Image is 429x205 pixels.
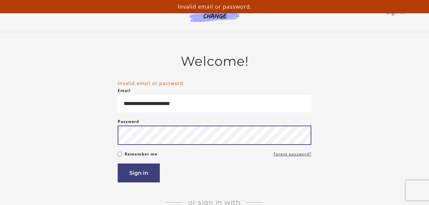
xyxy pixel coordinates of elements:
[118,118,139,126] label: Password
[118,80,311,87] li: Invalid email or password.
[118,53,311,69] h2: Welcome!
[125,150,157,158] label: Remember me
[118,87,131,95] label: Email
[183,7,246,22] img: Agents of Change Logo
[118,163,160,182] button: Sign in
[274,150,311,158] a: Forgot password?
[3,3,426,11] p: Invalid email or password.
